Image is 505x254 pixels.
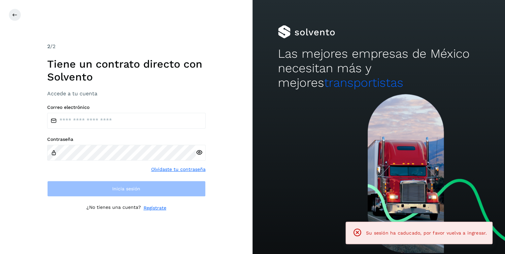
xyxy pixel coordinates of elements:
[47,90,206,97] h3: Accede a tu cuenta
[47,43,50,49] span: 2
[112,186,140,191] span: Inicia sesión
[47,181,206,197] button: Inicia sesión
[47,105,206,110] label: Correo electrónico
[86,205,141,211] p: ¿No tienes una cuenta?
[47,58,206,83] h1: Tiene un contrato directo con Solvento
[151,166,206,173] a: Olvidaste tu contraseña
[278,47,480,90] h2: Las mejores empresas de México necesitan más y mejores
[47,137,206,142] label: Contraseña
[366,230,487,236] span: Su sesión ha caducado, por favor vuelva a ingresar.
[324,76,403,90] span: transportistas
[144,205,166,211] a: Regístrate
[47,43,206,50] div: /2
